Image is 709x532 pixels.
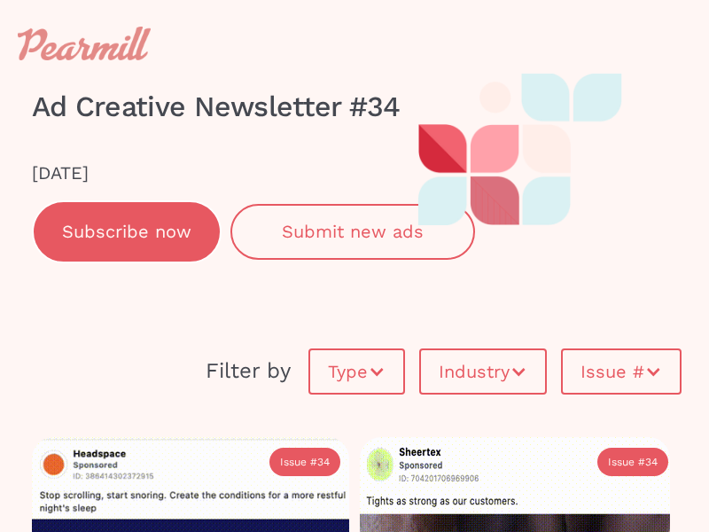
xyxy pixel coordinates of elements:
[439,363,510,380] div: Industry
[269,448,340,476] a: Issue #34
[32,74,401,140] h1: Ad Creative Newsletter #34
[280,453,317,471] div: Issue #
[32,200,222,263] a: Subscribe now
[580,363,644,380] div: Issue #
[317,453,330,471] div: 34
[476,20,529,73] div: menu
[310,345,403,398] div: Type
[32,158,401,188] div: [DATE]
[32,355,291,387] div: Filter by
[421,345,545,398] div: Industry
[230,204,475,260] a: Submit new ads
[328,363,368,380] div: Type
[563,345,680,398] div: Issue #
[645,453,658,471] div: 34
[597,448,668,476] a: Issue #34
[608,453,645,471] div: Issue #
